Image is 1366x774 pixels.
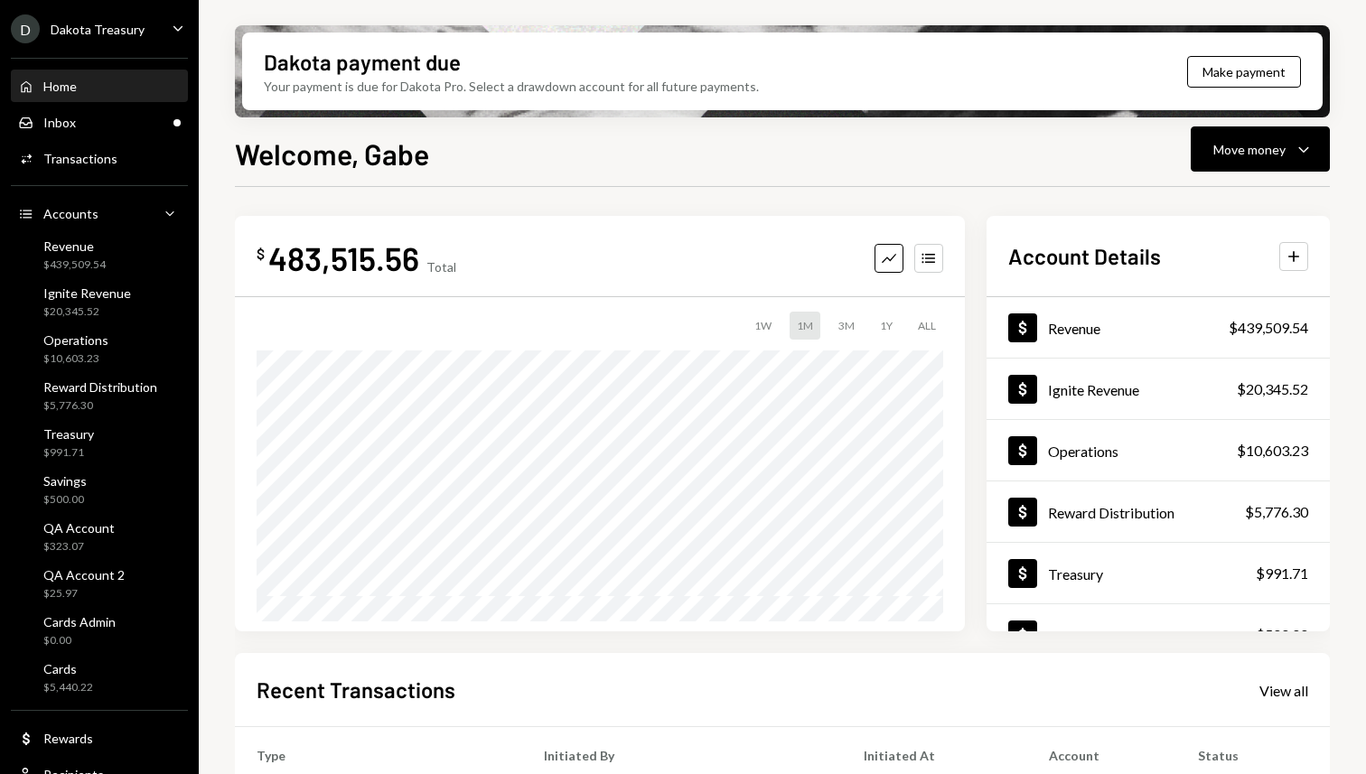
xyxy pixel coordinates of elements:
[1237,378,1308,400] div: $20,345.52
[11,14,40,43] div: D
[11,70,188,102] a: Home
[43,257,106,273] div: $439,509.54
[873,312,900,340] div: 1Y
[11,374,188,417] a: Reward Distribution$5,776.30
[911,312,943,340] div: ALL
[11,421,188,464] a: Treasury$991.71
[11,656,188,699] a: Cards$5,440.22
[1191,126,1330,172] button: Move money
[257,245,265,263] div: $
[1048,320,1100,337] div: Revenue
[43,115,76,130] div: Inbox
[1048,443,1118,460] div: Operations
[43,238,106,254] div: Revenue
[43,79,77,94] div: Home
[43,473,87,489] div: Savings
[264,77,759,96] div: Your payment is due for Dakota Pro. Select a drawdown account for all future payments.
[790,312,820,340] div: 1M
[43,445,94,461] div: $991.71
[43,586,125,601] div: $25.97
[43,398,157,414] div: $5,776.30
[43,492,87,508] div: $500.00
[1237,440,1308,462] div: $10,603.23
[987,604,1330,665] a: Savings$500.00
[43,731,93,746] div: Rewards
[11,197,188,229] a: Accounts
[43,285,131,301] div: Ignite Revenue
[11,327,188,370] a: Operations$10,603.23
[235,135,429,172] h1: Welcome, Gabe
[1256,563,1308,584] div: $991.71
[1048,381,1139,398] div: Ignite Revenue
[987,481,1330,542] a: Reward Distribution$5,776.30
[264,47,461,77] div: Dakota payment due
[987,359,1330,419] a: Ignite Revenue$20,345.52
[987,297,1330,358] a: Revenue$439,509.54
[43,426,94,442] div: Treasury
[831,312,862,340] div: 3M
[1008,241,1161,271] h2: Account Details
[11,142,188,174] a: Transactions
[11,280,188,323] a: Ignite Revenue$20,345.52
[11,562,188,605] a: QA Account 2$25.97
[43,661,93,676] div: Cards
[51,22,145,37] div: Dakota Treasury
[11,233,188,276] a: Revenue$439,509.54
[43,351,108,367] div: $10,603.23
[1187,56,1301,88] button: Make payment
[1229,317,1308,339] div: $439,509.54
[43,379,157,395] div: Reward Distribution
[43,539,115,555] div: $323.07
[43,520,115,536] div: QA Account
[1259,680,1308,700] a: View all
[257,675,455,704] h2: Recent Transactions
[43,332,108,348] div: Operations
[1245,501,1308,523] div: $5,776.30
[43,633,116,648] div: $0.00
[987,420,1330,480] a: Operations$10,603.23
[11,468,188,511] a: Savings$500.00
[1048,627,1095,644] div: Savings
[1259,682,1308,700] div: View all
[43,304,131,320] div: $20,345.52
[1213,140,1286,159] div: Move money
[11,106,188,138] a: Inbox
[268,238,419,278] div: 483,515.56
[43,614,116,629] div: Cards Admin
[11,515,188,558] a: QA Account$323.07
[11,722,188,754] a: Rewards
[43,151,117,166] div: Transactions
[43,206,98,221] div: Accounts
[747,312,779,340] div: 1W
[1048,565,1103,583] div: Treasury
[426,259,456,275] div: Total
[987,543,1330,603] a: Treasury$991.71
[1048,504,1174,521] div: Reward Distribution
[43,567,125,583] div: QA Account 2
[1256,624,1308,646] div: $500.00
[11,609,188,652] a: Cards Admin$0.00
[43,680,93,695] div: $5,440.22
